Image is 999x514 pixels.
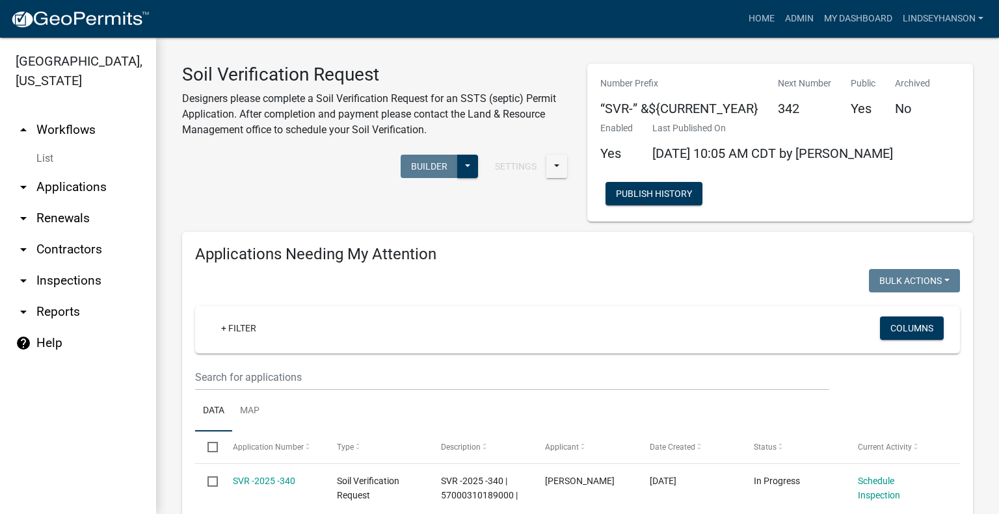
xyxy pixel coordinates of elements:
a: Lindseyhanson [898,6,989,31]
datatable-header-cell: Status [741,431,846,463]
i: arrow_drop_down [16,242,31,257]
button: Builder [401,155,458,178]
datatable-header-cell: Select [195,431,220,463]
a: + Filter [211,316,267,340]
span: In Progress [754,476,800,486]
a: Map [232,391,267,432]
p: Archived [895,77,930,90]
wm-modal-confirm: Workflow Publish History [606,190,702,200]
p: Next Number [778,77,831,90]
h3: Soil Verification Request [182,64,568,86]
p: Designers please complete a Soil Verification Request for an SSTS (septic) Permit Application. Af... [182,91,568,138]
h5: No [895,101,930,116]
span: 09/22/2025 [650,476,676,486]
span: Date Created [650,443,695,452]
a: SVR -2025 -340 [233,476,295,486]
p: Public [851,77,875,90]
i: arrow_drop_up [16,122,31,138]
h4: Applications Needing My Attention [195,245,960,264]
input: Search for applications [195,364,829,391]
datatable-header-cell: Applicant [533,431,637,463]
datatable-header-cell: Application Number [220,431,324,463]
span: Type [337,443,354,452]
a: My Dashboard [819,6,898,31]
span: Application Number [233,443,304,452]
span: Description [441,443,481,452]
datatable-header-cell: Date Created [637,431,741,463]
h5: Yes [851,101,875,116]
button: Publish History [606,182,702,205]
i: arrow_drop_down [16,273,31,289]
span: Status [754,443,777,452]
i: help [16,335,31,351]
span: [DATE] 10:05 AM CDT by [PERSON_NAME] [652,146,893,161]
datatable-header-cell: Current Activity [846,431,950,463]
h5: 342 [778,101,831,116]
a: Home [743,6,780,31]
p: Last Published On [652,122,893,135]
datatable-header-cell: Type [325,431,429,463]
h5: “SVR-” &${CURRENT_YEAR} [600,101,758,116]
button: Bulk Actions [869,269,960,292]
i: arrow_drop_down [16,211,31,226]
span: SVR -2025 -340 | 57000310189000 | [441,476,518,501]
a: Schedule Inspection [858,476,900,501]
button: Columns [880,316,944,340]
datatable-header-cell: Description [429,431,533,463]
p: Number Prefix [600,77,758,90]
a: Admin [780,6,819,31]
p: Enabled [600,122,633,135]
h5: Yes [600,146,633,161]
i: arrow_drop_down [16,179,31,195]
a: Data [195,391,232,432]
span: Current Activity [858,443,912,452]
span: Bill Schueller [545,476,615,486]
span: Applicant [545,443,579,452]
button: Settings [485,155,547,178]
i: arrow_drop_down [16,304,31,320]
span: Soil Verification Request [337,476,399,501]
